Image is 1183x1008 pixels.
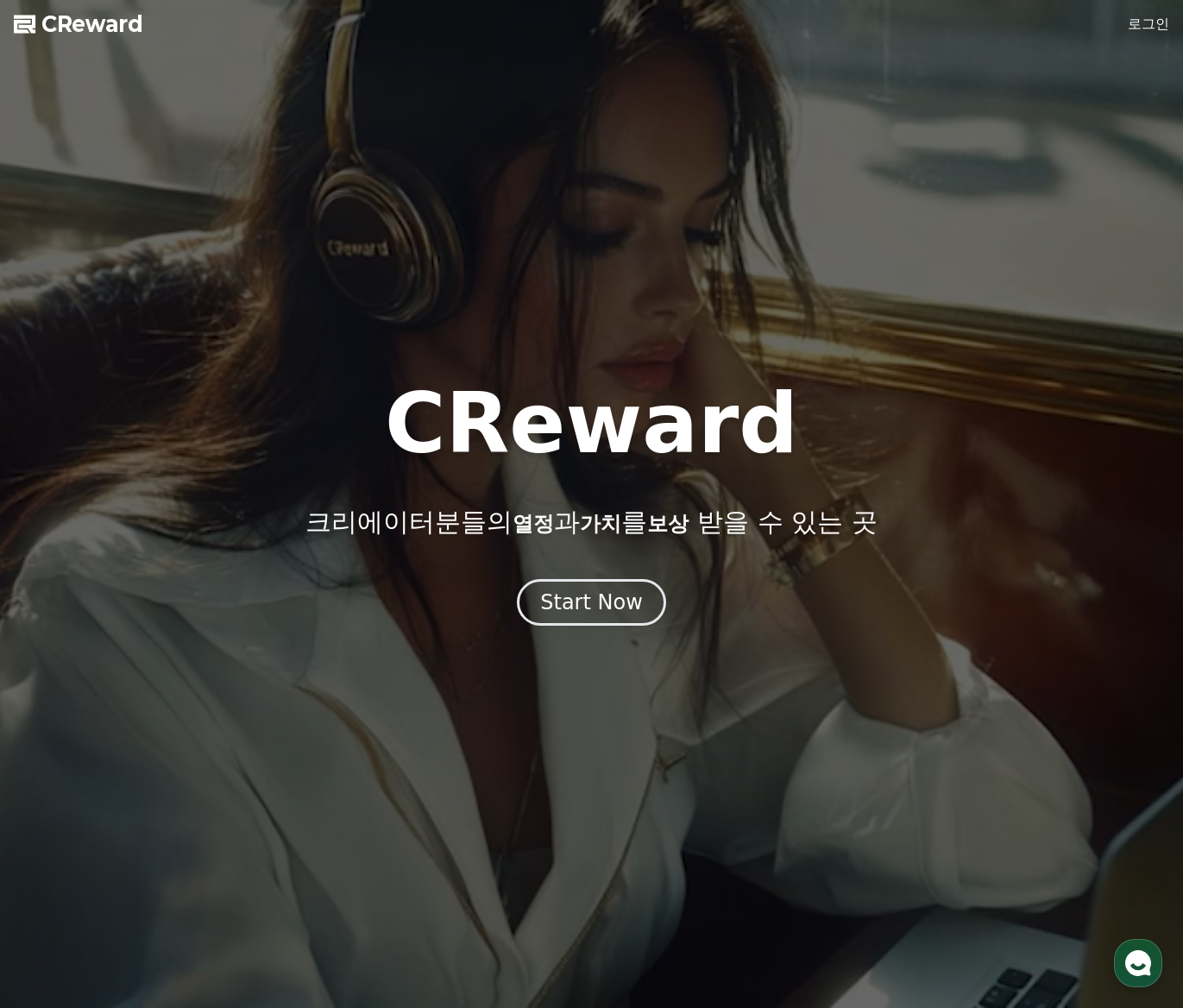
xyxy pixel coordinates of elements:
[517,596,666,613] a: Start Now
[1128,14,1169,35] a: 로그인
[540,589,643,616] div: Start Now
[517,579,666,626] button: Start Now
[14,10,143,38] a: CReward
[647,512,689,536] span: 보상
[385,382,798,465] h1: CReward
[580,512,621,536] span: 가치
[41,10,143,38] span: CReward
[305,507,877,538] p: 크리에이터분들의 과 를 받을 수 있는 곳
[513,512,554,536] span: 열정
